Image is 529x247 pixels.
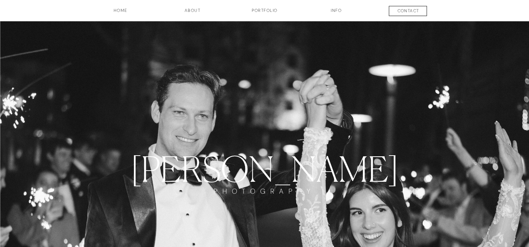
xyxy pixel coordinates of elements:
a: PHOTOGRAPHY [205,187,324,208]
a: HOME [95,7,146,19]
a: [PERSON_NAME] [103,148,426,187]
a: Portfolio [239,7,291,19]
a: about [175,7,210,19]
a: INFO [319,7,354,19]
a: contact [383,8,434,16]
